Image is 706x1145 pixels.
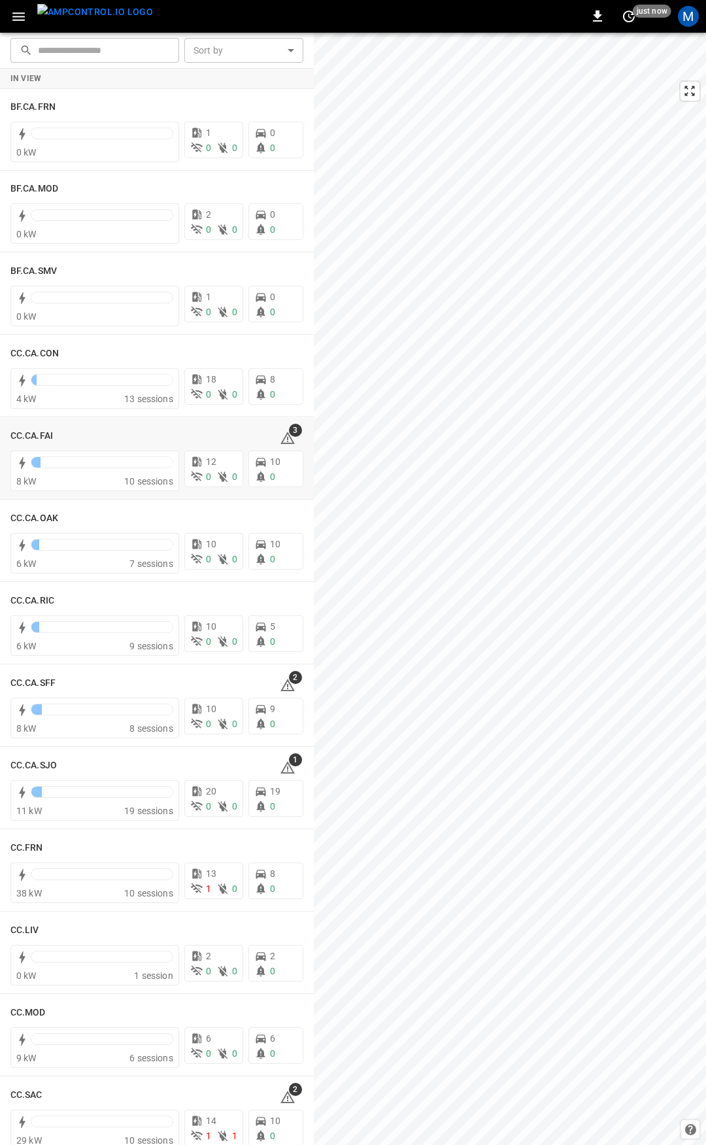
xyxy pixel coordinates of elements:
[206,143,211,153] span: 0
[206,719,211,729] span: 0
[206,636,211,647] span: 0
[206,554,211,564] span: 0
[206,1116,216,1126] span: 14
[16,970,37,981] span: 0 kW
[16,229,37,239] span: 0 kW
[16,723,37,734] span: 8 kW
[289,1083,302,1096] span: 2
[10,1006,46,1020] h6: CC.MOD
[232,143,237,153] span: 0
[270,224,275,235] span: 0
[232,883,237,894] span: 0
[124,476,173,487] span: 10 sessions
[270,389,275,400] span: 0
[16,476,37,487] span: 8 kW
[16,888,42,898] span: 38 kW
[10,1088,42,1102] h6: CC.SAC
[206,307,211,317] span: 0
[206,456,216,467] span: 12
[232,801,237,812] span: 0
[10,100,56,114] h6: BF.CA.FRN
[270,951,275,961] span: 2
[232,554,237,564] span: 0
[270,719,275,729] span: 0
[16,558,37,569] span: 6 kW
[10,347,59,361] h6: CC.CA.CON
[270,1116,280,1126] span: 10
[270,128,275,138] span: 0
[270,307,275,317] span: 0
[206,471,211,482] span: 0
[633,5,671,18] span: just now
[232,389,237,400] span: 0
[206,1131,211,1141] span: 1
[289,671,302,684] span: 2
[270,883,275,894] span: 0
[232,224,237,235] span: 0
[232,1131,237,1141] span: 1
[270,786,280,796] span: 19
[270,636,275,647] span: 0
[270,1033,275,1044] span: 6
[270,1131,275,1141] span: 0
[10,841,43,855] h6: CC.FRN
[16,641,37,651] span: 6 kW
[206,224,211,235] span: 0
[270,539,280,549] span: 10
[129,1053,173,1063] span: 6 sessions
[270,143,275,153] span: 0
[270,704,275,714] span: 9
[206,292,211,302] span: 1
[678,6,699,27] div: profile-icon
[10,429,53,443] h6: CC.CA.FAI
[206,868,216,879] span: 13
[10,676,56,691] h6: CC.CA.SFF
[206,704,216,714] span: 10
[270,621,275,632] span: 5
[232,636,237,647] span: 0
[206,128,211,138] span: 1
[206,786,216,796] span: 20
[10,74,42,83] strong: In View
[206,539,216,549] span: 10
[16,147,37,158] span: 0 kW
[206,951,211,961] span: 2
[16,806,42,816] span: 11 kW
[124,806,173,816] span: 19 sessions
[10,182,58,196] h6: BF.CA.MOD
[206,883,211,894] span: 1
[10,264,57,279] h6: BF.CA.SMV
[270,456,280,467] span: 10
[270,554,275,564] span: 0
[270,471,275,482] span: 0
[10,511,58,526] h6: CC.CA.OAK
[232,966,237,976] span: 0
[270,868,275,879] span: 8
[206,1048,211,1059] span: 0
[206,389,211,400] span: 0
[129,641,173,651] span: 9 sessions
[270,801,275,812] span: 0
[270,1048,275,1059] span: 0
[270,374,275,385] span: 8
[206,374,216,385] span: 18
[232,471,237,482] span: 0
[206,621,216,632] span: 10
[124,888,173,898] span: 10 sessions
[124,394,173,404] span: 13 sessions
[10,923,39,938] h6: CC.LIV
[16,1053,37,1063] span: 9 kW
[206,801,211,812] span: 0
[270,966,275,976] span: 0
[134,970,173,981] span: 1 session
[10,594,54,608] h6: CC.CA.RIC
[232,719,237,729] span: 0
[16,311,37,322] span: 0 kW
[206,209,211,220] span: 2
[314,33,706,1145] canvas: Map
[270,292,275,302] span: 0
[270,209,275,220] span: 0
[289,424,302,437] span: 3
[37,4,153,20] img: ampcontrol.io logo
[289,753,302,766] span: 1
